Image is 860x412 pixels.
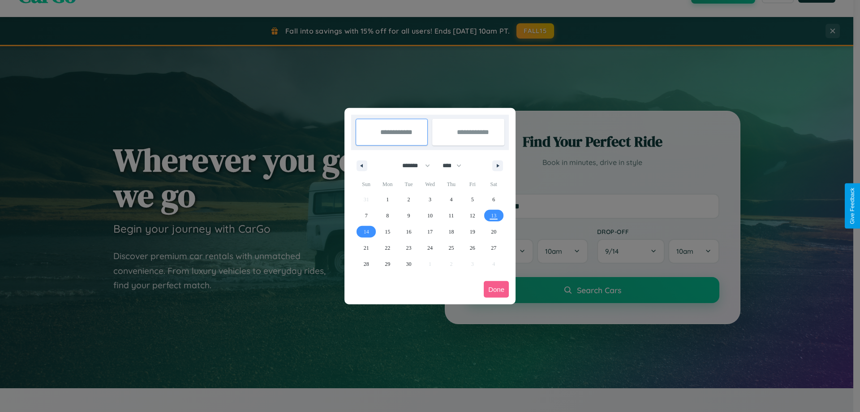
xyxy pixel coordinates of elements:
[377,240,398,256] button: 22
[377,208,398,224] button: 8
[408,191,410,208] span: 2
[462,208,483,224] button: 12
[398,256,419,272] button: 30
[385,240,390,256] span: 22
[483,240,504,256] button: 27
[849,188,856,224] div: Give Feedback
[406,256,412,272] span: 30
[462,240,483,256] button: 26
[419,240,440,256] button: 24
[483,177,504,191] span: Sat
[365,208,368,224] span: 7
[427,224,433,240] span: 17
[377,224,398,240] button: 15
[385,256,390,272] span: 29
[356,208,377,224] button: 7
[470,208,475,224] span: 12
[408,208,410,224] span: 9
[462,224,483,240] button: 19
[441,177,462,191] span: Thu
[356,177,377,191] span: Sun
[491,240,496,256] span: 27
[471,191,474,208] span: 5
[470,240,475,256] span: 26
[462,191,483,208] button: 5
[491,224,496,240] span: 20
[441,208,462,224] button: 11
[450,191,452,208] span: 4
[419,224,440,240] button: 17
[398,240,419,256] button: 23
[386,191,389,208] span: 1
[448,240,454,256] span: 25
[483,224,504,240] button: 20
[364,256,369,272] span: 28
[483,191,504,208] button: 6
[385,224,390,240] span: 15
[419,191,440,208] button: 3
[448,224,454,240] span: 18
[364,240,369,256] span: 21
[441,224,462,240] button: 18
[470,224,475,240] span: 19
[398,208,419,224] button: 9
[356,224,377,240] button: 14
[492,191,495,208] span: 6
[427,240,433,256] span: 24
[449,208,454,224] span: 11
[441,240,462,256] button: 25
[419,177,440,191] span: Wed
[377,256,398,272] button: 29
[462,177,483,191] span: Fri
[429,191,431,208] span: 3
[356,240,377,256] button: 21
[484,281,509,298] button: Done
[483,208,504,224] button: 13
[356,256,377,272] button: 28
[398,177,419,191] span: Tue
[377,191,398,208] button: 1
[441,191,462,208] button: 4
[419,208,440,224] button: 10
[398,224,419,240] button: 16
[406,224,412,240] span: 16
[491,208,496,224] span: 13
[364,224,369,240] span: 14
[377,177,398,191] span: Mon
[427,208,433,224] span: 10
[398,191,419,208] button: 2
[406,240,412,256] span: 23
[386,208,389,224] span: 8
